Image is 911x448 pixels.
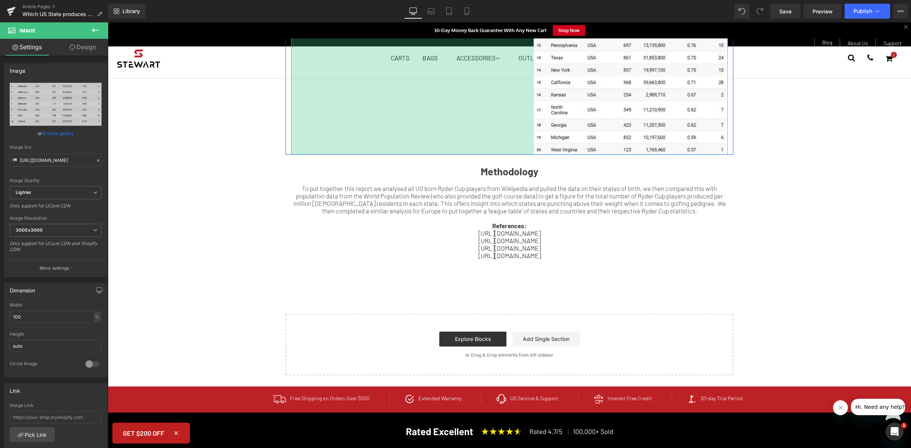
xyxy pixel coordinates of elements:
[384,200,419,207] strong: References:
[10,383,20,394] div: Link
[812,7,833,15] span: Preview
[371,214,433,222] a: [URL][DOMAIN_NAME]
[4,259,107,277] button: More settings
[405,309,472,324] a: Add Single Section
[165,370,178,383] img: Tick icon
[486,372,496,382] img: Hand holding star icon
[16,189,31,195] b: Lighter
[734,4,749,19] button: Undo
[422,4,440,19] a: Laptop
[10,361,78,369] div: Circle Image
[743,376,797,393] iframe: Message from company
[778,390,793,405] a: Go to the top of the page
[10,403,102,408] div: Image Link
[10,411,102,423] input: https://your-shop.myshopify.com
[150,370,277,383] li: Free Shipping on Orders Over $500
[10,332,102,337] div: Height
[564,372,650,381] li: 30-day Trial Period
[579,372,589,381] img: Golf flag icon
[10,178,102,183] div: Image Quality
[773,396,797,420] iframe: Button to launch messaging window
[22,11,94,17] span: Which US State produces the most Ryder Cup Players?
[42,127,74,140] a: Browse gallery
[10,427,55,442] a: Pick Link
[122,8,140,15] span: Library
[893,4,908,19] button: More
[10,63,25,74] div: Image
[108,4,145,19] a: New Library
[371,207,433,214] a: [URL][DOMAIN_NAME]
[458,4,476,19] a: Mobile
[4,5,54,11] span: Hi. Need any help?
[4,400,82,421] button: GET $200 OFF
[10,203,102,214] div: Only support for UCare CDN
[373,372,465,382] li: US Service & Support
[10,303,102,308] div: Width
[298,401,506,416] img: Rated Excellent
[10,241,102,257] div: Only support for UCare CDN and Shopify CDN
[56,39,110,56] a: Design
[10,216,102,221] div: Image Resolution
[19,28,35,34] span: Image
[10,311,102,323] input: auto
[371,229,433,237] a: [URL][DOMAIN_NAME]
[281,372,368,382] li: Extended Warranty
[389,372,399,382] img: Headphones icon
[10,283,35,294] div: Dimension
[725,378,740,393] iframe: Close message
[22,4,108,10] a: Article Pages
[40,265,69,272] p: More settings
[854,8,872,14] span: Publish
[440,4,458,19] a: Tablet
[371,222,433,229] a: [URL][DOMAIN_NAME]
[10,340,102,352] input: auto
[779,7,792,15] span: Save
[373,143,431,155] strong: Methodology
[183,162,620,192] div: To put together this report we analysed all US born Ryder Cup players from Wikipedia and pulled t...
[16,227,43,233] b: 3000x3000
[445,3,477,14] a: Shop Now
[752,4,767,19] button: Redo
[804,4,842,19] a: Preview
[404,4,422,19] a: Desktop
[331,309,399,324] a: Explore Blocks
[470,372,559,382] li: Interest Free Credit
[190,330,614,335] p: or Drag & Drop elements from left sidebar
[845,4,890,19] button: Publish
[297,372,307,382] img: Tick icon
[10,145,102,150] div: Image Src
[901,423,907,429] span: 1
[886,423,904,441] iframe: Intercom live chat
[94,312,100,322] div: %
[10,129,102,137] div: or
[10,154,102,167] input: Link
